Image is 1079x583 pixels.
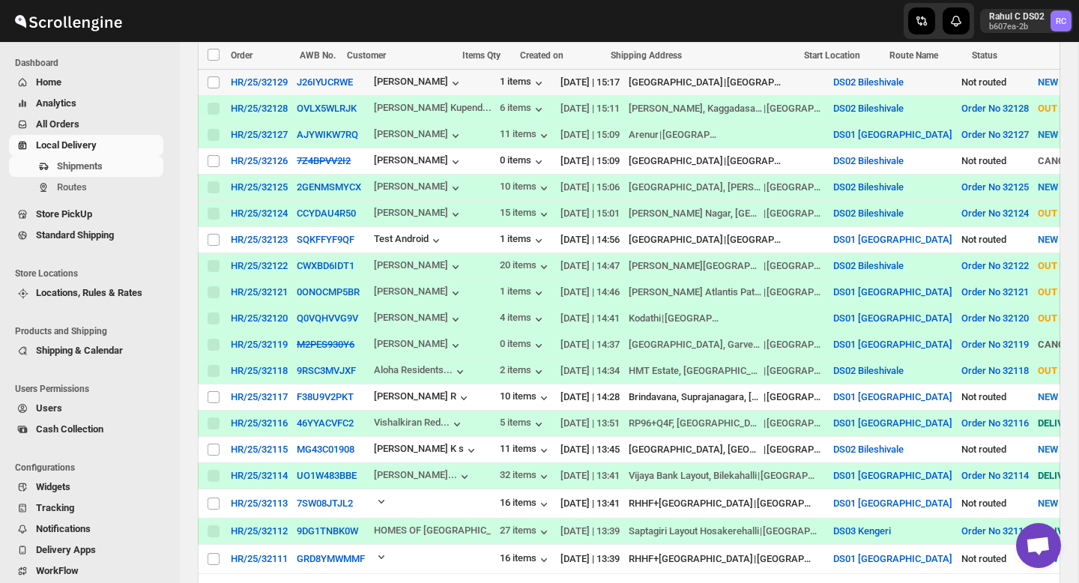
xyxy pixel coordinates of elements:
div: [DATE] | 13:45 [560,442,620,457]
div: [GEOGRAPHIC_DATA] [767,206,825,221]
div: HR/25/32122 [231,260,288,271]
button: DS02 Bileshivale [833,103,904,114]
button: 6 items [500,102,546,117]
div: [GEOGRAPHIC_DATA] [727,154,785,169]
button: DS01 [GEOGRAPHIC_DATA] [833,129,952,140]
button: 20 items [500,259,551,274]
button: 11 items [500,443,551,458]
span: Locations, Rules & Rates [36,287,142,298]
button: HR/25/32115 [231,444,288,455]
div: HR/25/32126 [231,155,288,166]
div: [GEOGRAPHIC_DATA] [767,390,825,405]
button: Order No 32119 [961,339,1029,350]
div: 1 items [500,76,546,91]
div: [DATE] | 14:37 [560,337,620,352]
button: Home [9,72,163,93]
div: [GEOGRAPHIC_DATA], [GEOGRAPHIC_DATA] [629,442,763,457]
button: [PERSON_NAME] [374,181,463,196]
div: Vishalkiran Red... [374,417,450,428]
div: 27 items [500,525,551,540]
div: 1 items [500,233,546,248]
button: 7SW08JTJL2 [297,498,353,509]
div: 32 items [500,469,551,484]
button: DS01 [GEOGRAPHIC_DATA] [833,417,952,429]
p: b607ea-2b [989,22,1045,31]
div: 16 items [500,497,551,512]
div: Not routed [961,442,1029,457]
div: Not routed [961,390,1029,405]
div: | [629,180,825,195]
button: DS01 [GEOGRAPHIC_DATA] [833,470,952,481]
button: [PERSON_NAME] R [374,390,471,405]
div: | [629,337,825,352]
div: 4 items [500,312,546,327]
button: Order No 32127 [961,129,1029,140]
div: 2 items [500,364,546,379]
div: HR/25/32116 [231,417,288,429]
button: [PERSON_NAME] [374,207,463,222]
span: Customer [347,50,386,61]
div: | [629,259,825,274]
div: [DATE] | 14:28 [560,390,620,405]
button: DS01 [GEOGRAPHIC_DATA] [833,339,952,350]
div: Not routed [961,232,1029,247]
button: [PERSON_NAME] [374,286,463,300]
div: Not routed [961,75,1029,90]
div: 10 items [500,390,551,405]
span: All Orders [36,118,79,130]
div: [GEOGRAPHIC_DATA] [629,232,723,247]
button: [PERSON_NAME] [374,154,463,169]
div: [GEOGRAPHIC_DATA], Garvebhavi Palya [629,337,763,352]
button: Tracking [9,498,163,519]
button: Order No 32112 [961,525,1029,537]
text: RC [1056,16,1066,26]
div: | [629,101,825,116]
div: [PERSON_NAME] [374,259,463,274]
span: Status [972,50,997,61]
div: [PERSON_NAME] Kupend... [374,102,492,113]
button: WorkFlow [9,561,163,582]
button: SQKFFYF9QF [297,234,354,245]
div: [GEOGRAPHIC_DATA] [767,337,825,352]
button: HR/25/32125 [231,181,288,193]
span: Notifications [36,523,91,534]
button: 5 items [500,417,546,432]
button: 0 items [500,154,546,169]
button: HR/25/32119 [231,339,288,350]
div: [PERSON_NAME] Atlantis Pattandur Agrahara ECC Road [PERSON_NAME] Layout [GEOGRAPHIC_DATA] [629,285,763,300]
button: Order No 32114 [961,470,1029,481]
button: MG43C01908 [297,444,354,455]
div: HR/25/32118 [231,365,288,376]
span: Cash Collection [36,423,103,435]
div: HOMES OF [GEOGRAPHIC_DATA] ... [374,525,529,536]
span: Products and Shipping [15,325,169,337]
div: 16 items [500,552,551,567]
div: [DATE] | 15:09 [560,127,620,142]
button: 11 items [500,128,551,143]
button: 7Z4BPVV2I2 [297,155,351,166]
div: [DATE] | 14:34 [560,363,620,378]
button: [PERSON_NAME] [374,128,463,143]
button: AJYWIKW7RQ [297,129,358,140]
span: NEW [1038,391,1058,402]
button: HOMES OF [GEOGRAPHIC_DATA] ... [374,525,491,540]
div: HR/25/32120 [231,312,288,324]
div: 15 items [500,207,551,222]
div: Aloha Residents... [374,364,453,375]
button: J26IYUCRWE [297,76,353,88]
div: HR/25/32127 [231,129,288,140]
button: Order No 32124 [961,208,1029,219]
div: [PERSON_NAME] Nagar, [GEOGRAPHIC_DATA] [629,206,763,221]
button: Order No 32128 [961,103,1029,114]
div: [DATE] | 13:41 [560,496,620,511]
button: Order No 32125 [961,181,1029,193]
button: HR/25/32112 [231,525,288,537]
button: Aloha Residents... [374,364,468,379]
div: HR/25/32114 [231,470,288,481]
